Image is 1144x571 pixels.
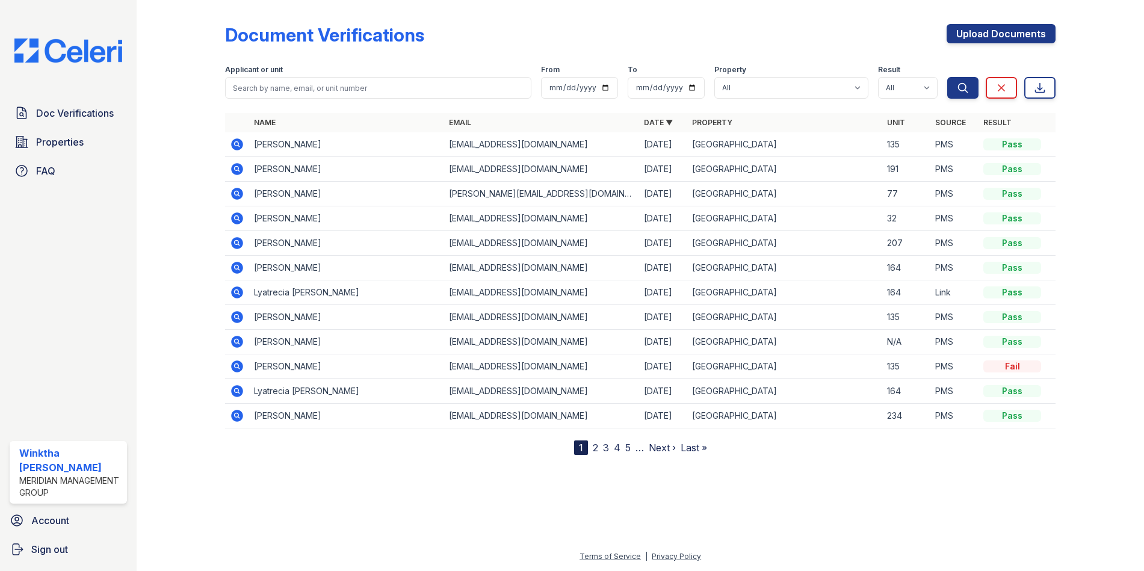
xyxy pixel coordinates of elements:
[983,311,1041,323] div: Pass
[687,404,882,428] td: [GEOGRAPHIC_DATA]
[983,262,1041,274] div: Pass
[687,231,882,256] td: [GEOGRAPHIC_DATA]
[882,404,930,428] td: 234
[249,305,444,330] td: [PERSON_NAME]
[639,330,687,354] td: [DATE]
[947,24,1056,43] a: Upload Documents
[639,206,687,231] td: [DATE]
[249,256,444,280] td: [PERSON_NAME]
[882,231,930,256] td: 207
[639,157,687,182] td: [DATE]
[983,138,1041,150] div: Pass
[19,475,122,499] div: Meridian Management Group
[444,280,639,305] td: [EMAIL_ADDRESS][DOMAIN_NAME]
[930,280,979,305] td: Link
[639,280,687,305] td: [DATE]
[882,280,930,305] td: 164
[249,157,444,182] td: [PERSON_NAME]
[639,256,687,280] td: [DATE]
[614,442,620,454] a: 4
[10,159,127,183] a: FAQ
[5,39,132,63] img: CE_Logo_Blue-a8612792a0a2168367f1c8372b55b34899dd931a85d93a1a3d3e32e68fde9ad4.png
[882,157,930,182] td: 191
[580,552,641,561] a: Terms of Service
[5,537,132,561] a: Sign out
[983,237,1041,249] div: Pass
[930,206,979,231] td: PMS
[882,256,930,280] td: 164
[687,305,882,330] td: [GEOGRAPHIC_DATA]
[628,65,637,75] label: To
[687,280,882,305] td: [GEOGRAPHIC_DATA]
[983,410,1041,422] div: Pass
[249,404,444,428] td: [PERSON_NAME]
[639,305,687,330] td: [DATE]
[225,24,424,46] div: Document Verifications
[714,65,746,75] label: Property
[603,442,609,454] a: 3
[593,442,598,454] a: 2
[254,118,276,127] a: Name
[444,182,639,206] td: [PERSON_NAME][EMAIL_ADDRESS][DOMAIN_NAME]
[249,379,444,404] td: Lyatrecia [PERSON_NAME]
[930,404,979,428] td: PMS
[687,157,882,182] td: [GEOGRAPHIC_DATA]
[681,442,707,454] a: Last »
[249,280,444,305] td: Lyatrecia [PERSON_NAME]
[687,354,882,379] td: [GEOGRAPHIC_DATA]
[36,135,84,149] span: Properties
[541,65,560,75] label: From
[930,354,979,379] td: PMS
[225,65,283,75] label: Applicant or unit
[882,182,930,206] td: 77
[625,442,631,454] a: 5
[983,385,1041,397] div: Pass
[687,256,882,280] td: [GEOGRAPHIC_DATA]
[644,118,673,127] a: Date ▼
[983,336,1041,348] div: Pass
[444,206,639,231] td: [EMAIL_ADDRESS][DOMAIN_NAME]
[882,305,930,330] td: 135
[692,118,732,127] a: Property
[887,118,905,127] a: Unit
[444,305,639,330] td: [EMAIL_ADDRESS][DOMAIN_NAME]
[249,132,444,157] td: [PERSON_NAME]
[635,440,644,455] span: …
[930,330,979,354] td: PMS
[449,118,471,127] a: Email
[652,552,701,561] a: Privacy Policy
[444,354,639,379] td: [EMAIL_ADDRESS][DOMAIN_NAME]
[878,65,900,75] label: Result
[444,132,639,157] td: [EMAIL_ADDRESS][DOMAIN_NAME]
[249,354,444,379] td: [PERSON_NAME]
[639,379,687,404] td: [DATE]
[444,231,639,256] td: [EMAIL_ADDRESS][DOMAIN_NAME]
[930,379,979,404] td: PMS
[5,508,132,532] a: Account
[687,379,882,404] td: [GEOGRAPHIC_DATA]
[249,206,444,231] td: [PERSON_NAME]
[882,354,930,379] td: 135
[983,212,1041,224] div: Pass
[930,305,979,330] td: PMS
[882,330,930,354] td: N/A
[574,440,588,455] div: 1
[687,330,882,354] td: [GEOGRAPHIC_DATA]
[930,231,979,256] td: PMS
[983,163,1041,175] div: Pass
[639,404,687,428] td: [DATE]
[249,231,444,256] td: [PERSON_NAME]
[249,330,444,354] td: [PERSON_NAME]
[36,164,55,178] span: FAQ
[444,157,639,182] td: [EMAIL_ADDRESS][DOMAIN_NAME]
[649,442,676,454] a: Next ›
[639,132,687,157] td: [DATE]
[983,188,1041,200] div: Pass
[882,132,930,157] td: 135
[930,256,979,280] td: PMS
[225,77,531,99] input: Search by name, email, or unit number
[444,404,639,428] td: [EMAIL_ADDRESS][DOMAIN_NAME]
[930,182,979,206] td: PMS
[882,379,930,404] td: 164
